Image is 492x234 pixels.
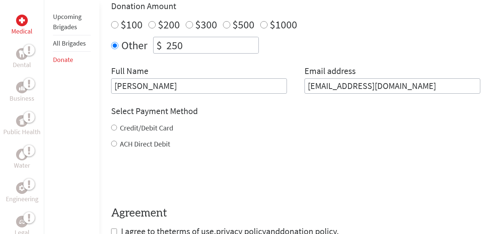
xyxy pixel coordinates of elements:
[16,82,28,93] div: Business
[19,85,25,90] img: Business
[53,35,91,52] li: All Brigades
[154,37,165,53] div: $
[158,17,180,31] label: $200
[195,17,217,31] label: $300
[53,12,82,31] a: Upcoming Brigades
[53,55,73,64] a: Donate
[304,78,480,94] input: Your Email
[111,164,222,192] iframe: reCAPTCHA
[16,182,28,194] div: Engineering
[53,52,91,68] li: Donate
[270,17,297,31] label: $1000
[111,0,480,12] h4: Donation Amount
[19,185,25,191] img: Engineering
[3,115,41,137] a: Public HealthPublic Health
[16,149,28,160] div: Water
[232,17,254,31] label: $500
[10,93,34,104] p: Business
[120,139,170,148] label: ACH Direct Debit
[16,216,28,227] div: Legal Empowerment
[13,48,31,70] a: DentalDental
[19,150,25,159] img: Water
[111,105,480,117] h4: Select Payment Method
[304,65,356,78] label: Email address
[53,39,86,47] a: All Brigades
[10,82,34,104] a: BusinessBusiness
[6,182,38,204] a: EngineeringEngineering
[111,207,480,220] h4: Agreement
[53,9,91,35] li: Upcoming Brigades
[121,37,147,54] label: Other
[19,17,25,23] img: Medical
[13,60,31,70] p: Dental
[111,78,287,94] input: Enter Full Name
[19,117,25,125] img: Public Health
[19,50,25,57] img: Dental
[16,115,28,127] div: Public Health
[111,65,148,78] label: Full Name
[14,149,30,171] a: WaterWater
[19,219,25,224] img: Legal Empowerment
[121,17,143,31] label: $100
[11,26,33,36] p: Medical
[3,127,41,137] p: Public Health
[16,15,28,26] div: Medical
[11,15,33,36] a: MedicalMedical
[165,37,258,53] input: Enter Amount
[6,194,38,204] p: Engineering
[14,160,30,171] p: Water
[16,48,28,60] div: Dental
[120,123,173,132] label: Credit/Debit Card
